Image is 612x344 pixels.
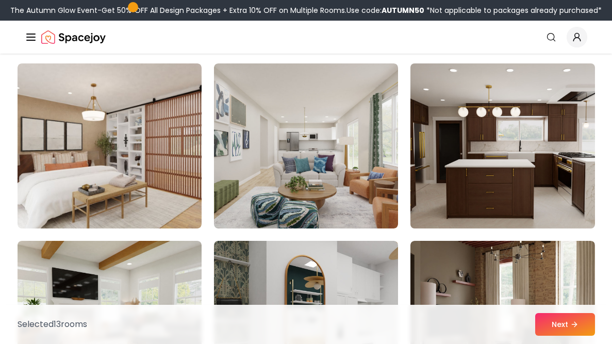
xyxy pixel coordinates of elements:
nav: Global [25,21,587,54]
div: The Autumn Glow Event-Get 50% OFF All Design Packages + Extra 10% OFF on Multiple Rooms. [10,5,602,15]
p: Selected 13 room s [18,318,87,331]
img: Room room-45 [406,59,599,233]
img: Room room-44 [214,63,398,228]
a: Spacejoy [41,27,106,47]
b: AUTUMN50 [382,5,424,15]
button: Next [535,313,595,336]
span: Use code: [346,5,424,15]
span: *Not applicable to packages already purchased* [424,5,602,15]
img: Room room-43 [18,63,202,228]
img: Spacejoy Logo [41,27,106,47]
